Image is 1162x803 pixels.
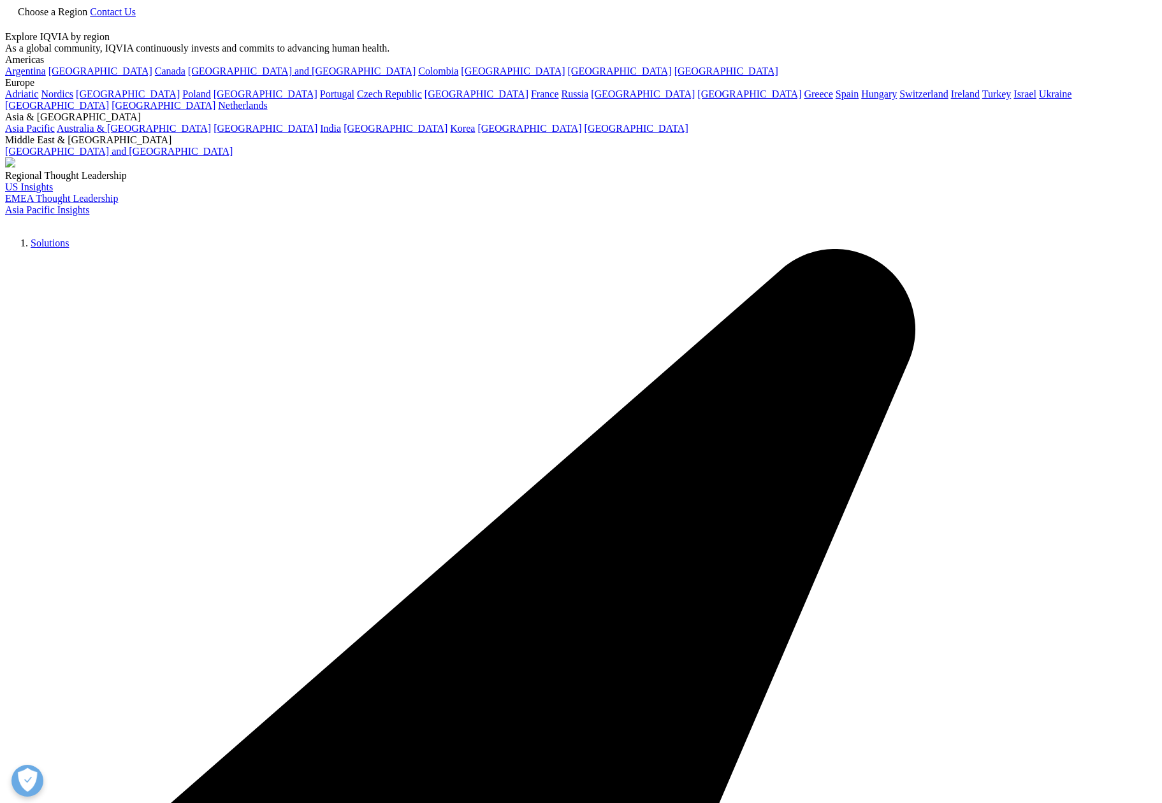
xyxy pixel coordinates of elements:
a: [GEOGRAPHIC_DATA] [76,89,180,99]
a: France [531,89,559,99]
a: [GEOGRAPHIC_DATA] [591,89,695,99]
button: Open Preferences [11,765,43,797]
a: [GEOGRAPHIC_DATA] [461,66,565,76]
a: Canada [155,66,185,76]
a: [GEOGRAPHIC_DATA] and [GEOGRAPHIC_DATA] [188,66,416,76]
a: Turkey [982,89,1012,99]
div: Europe [5,77,1157,89]
a: [GEOGRAPHIC_DATA] [697,89,801,99]
div: As a global community, IQVIA continuously invests and commits to advancing human health. [5,43,1157,54]
a: [GEOGRAPHIC_DATA] [214,89,317,99]
a: India [320,123,341,134]
a: Adriatic [5,89,38,99]
a: Solutions [31,238,69,248]
a: [GEOGRAPHIC_DATA] [112,100,215,111]
a: [GEOGRAPHIC_DATA] [585,123,688,134]
a: [GEOGRAPHIC_DATA] [674,66,778,76]
img: 2093_analyzing-data-using-big-screen-display-and-laptop.png [5,157,15,167]
a: EMEA Thought Leadership [5,193,118,204]
div: Middle East & [GEOGRAPHIC_DATA] [5,134,1157,146]
div: Explore IQVIA by region [5,31,1157,43]
a: [GEOGRAPHIC_DATA] [477,123,581,134]
div: Regional Thought Leadership [5,170,1157,181]
a: [GEOGRAPHIC_DATA] [568,66,672,76]
a: US Insights [5,181,53,192]
a: Czech Republic [357,89,422,99]
a: Switzerland [899,89,948,99]
a: Spain [836,89,859,99]
a: Colombia [418,66,458,76]
a: Portugal [320,89,354,99]
a: Ukraine [1039,89,1072,99]
a: Asia Pacific [5,123,55,134]
a: Australia & [GEOGRAPHIC_DATA] [57,123,211,134]
a: Contact Us [90,6,136,17]
a: Ireland [951,89,980,99]
a: Argentina [5,66,46,76]
a: [GEOGRAPHIC_DATA] [214,123,317,134]
a: [GEOGRAPHIC_DATA] [48,66,152,76]
a: [GEOGRAPHIC_DATA] and [GEOGRAPHIC_DATA] [5,146,233,157]
a: Korea [450,123,475,134]
a: Poland [182,89,210,99]
a: Netherlands [218,100,267,111]
a: [GEOGRAPHIC_DATA] [425,89,528,99]
div: Asia & [GEOGRAPHIC_DATA] [5,111,1157,123]
a: Nordics [41,89,73,99]
a: Greece [804,89,832,99]
a: Asia Pacific Insights [5,204,89,215]
div: Americas [5,54,1157,66]
span: Choose a Region [18,6,87,17]
a: [GEOGRAPHIC_DATA] [344,123,447,134]
a: Israel [1013,89,1036,99]
a: [GEOGRAPHIC_DATA] [5,100,109,111]
a: Hungary [861,89,897,99]
a: Russia [562,89,589,99]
